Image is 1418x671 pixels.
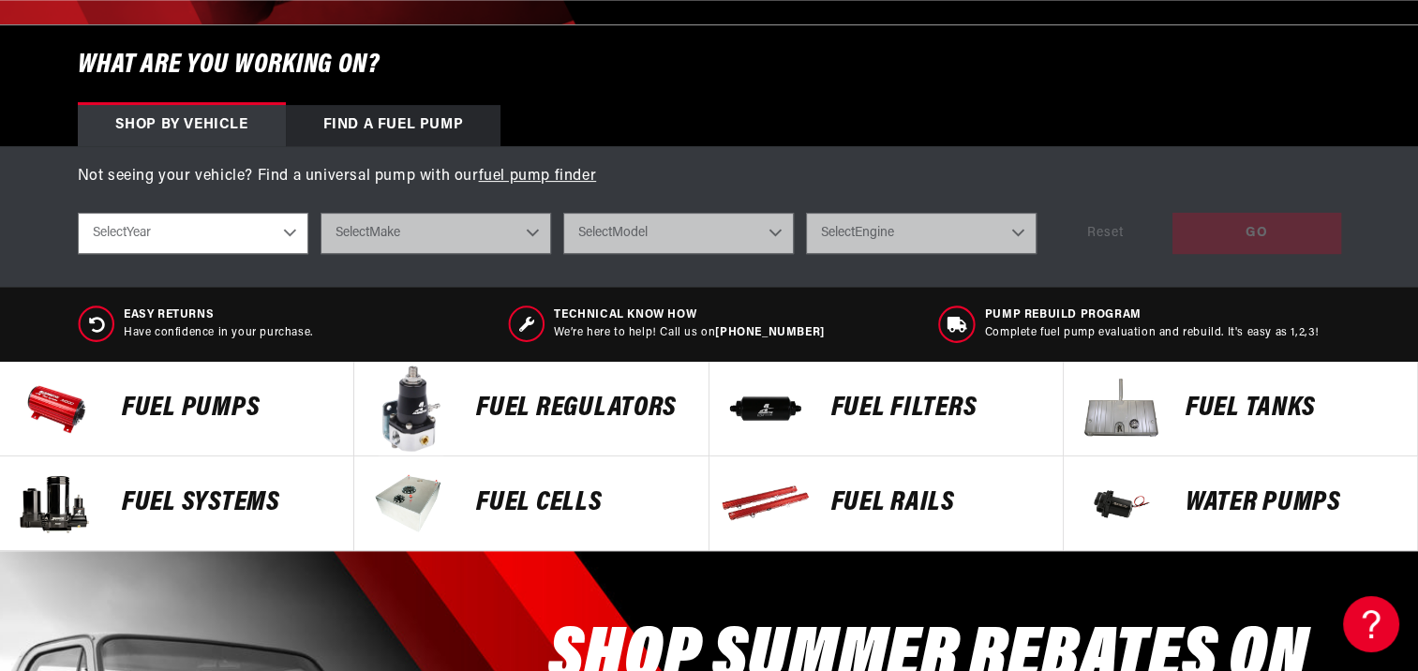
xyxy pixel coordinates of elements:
[1073,362,1167,455] img: Fuel Tanks
[479,169,597,184] a: fuel pump finder
[9,456,103,550] img: Fuel Systems
[122,489,335,517] p: Fuel Systems
[122,395,335,423] p: Fuel Pumps
[78,105,286,146] div: Shop by vehicle
[831,489,1044,517] p: FUEL Rails
[124,307,313,323] span: Easy Returns
[554,325,824,341] p: We’re here to help! Call us on
[124,325,313,341] p: Have confidence in your purchase.
[476,395,689,423] p: FUEL REGULATORS
[354,362,709,456] a: FUEL REGULATORS FUEL REGULATORS
[364,362,457,455] img: FUEL REGULATORS
[985,307,1320,323] span: Pump Rebuild program
[1186,395,1398,423] p: Fuel Tanks
[709,456,1064,551] a: FUEL Rails FUEL Rails
[1073,456,1167,550] img: Water Pumps
[563,213,794,254] select: Model
[806,213,1037,254] select: Engine
[709,362,1064,456] a: FUEL FILTERS FUEL FILTERS
[554,307,824,323] span: Technical Know How
[831,395,1044,423] p: FUEL FILTERS
[1064,362,1418,456] a: Fuel Tanks Fuel Tanks
[78,165,1341,189] p: Not seeing your vehicle? Find a universal pump with our
[985,325,1320,341] p: Complete fuel pump evaluation and rebuild. It's easy as 1,2,3!
[1186,489,1398,517] p: Water Pumps
[9,362,103,455] img: Fuel Pumps
[364,456,457,550] img: FUEL Cells
[715,327,824,338] a: [PHONE_NUMBER]
[354,456,709,551] a: FUEL Cells FUEL Cells
[321,213,551,254] select: Make
[476,489,689,517] p: FUEL Cells
[1064,456,1418,551] a: Water Pumps Water Pumps
[719,362,813,455] img: FUEL FILTERS
[286,105,501,146] div: Find a Fuel Pump
[78,213,308,254] select: Year
[719,456,813,550] img: FUEL Rails
[31,25,1388,105] h6: What are you working on?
